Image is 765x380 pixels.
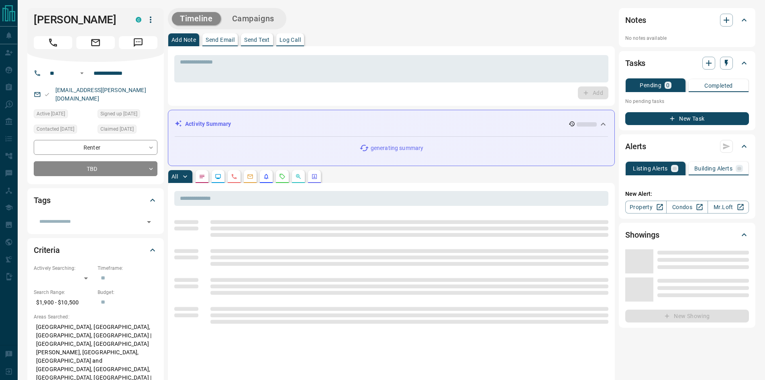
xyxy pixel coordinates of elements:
[34,244,60,257] h2: Criteria
[279,37,301,43] p: Log Call
[98,289,157,296] p: Budget:
[704,83,733,88] p: Completed
[371,144,423,152] p: generating summary
[625,10,749,30] div: Notes
[34,289,94,296] p: Search Range:
[247,173,253,180] svg: Emails
[34,161,157,176] div: TBD
[625,14,646,27] h2: Notes
[55,87,146,102] a: [EMAIL_ADDRESS][PERSON_NAME][DOMAIN_NAME]
[37,110,65,118] span: Active [DATE]
[625,35,749,42] p: No notes available
[77,68,87,78] button: Open
[625,190,749,198] p: New Alert:
[666,82,669,88] p: 0
[224,12,282,25] button: Campaigns
[119,36,157,49] span: Message
[633,166,668,171] p: Listing Alerts
[34,191,157,210] div: Tags
[37,125,74,133] span: Contacted [DATE]
[708,201,749,214] a: Mr.Loft
[34,140,157,155] div: Renter
[625,201,667,214] a: Property
[100,110,137,118] span: Signed up [DATE]
[171,37,196,43] p: Add Note
[34,109,94,121] div: Wed Sep 10 2025
[171,174,178,179] p: All
[98,125,157,136] div: Tue Jul 01 2025
[625,140,646,153] h2: Alerts
[279,173,286,180] svg: Requests
[34,13,124,26] h1: [PERSON_NAME]
[625,57,645,70] h2: Tasks
[98,265,157,272] p: Timeframe:
[172,12,221,25] button: Timeline
[625,225,749,244] div: Showings
[263,173,269,180] svg: Listing Alerts
[44,92,50,97] svg: Email Valid
[34,313,157,320] p: Areas Searched:
[694,166,732,171] p: Building Alerts
[640,82,661,88] p: Pending
[625,137,749,156] div: Alerts
[34,265,94,272] p: Actively Searching:
[34,36,72,49] span: Call
[625,228,659,241] h2: Showings
[34,125,94,136] div: Tue Jul 01 2025
[244,37,270,43] p: Send Text
[136,17,141,23] div: condos.ca
[175,117,608,131] div: Activity Summary
[625,95,749,107] p: No pending tasks
[34,296,94,309] p: $1,900 - $10,500
[76,36,115,49] span: Email
[199,173,205,180] svg: Notes
[215,173,221,180] svg: Lead Browsing Activity
[295,173,302,180] svg: Opportunities
[231,173,237,180] svg: Calls
[34,194,50,207] h2: Tags
[625,112,749,125] button: New Task
[100,125,134,133] span: Claimed [DATE]
[206,37,235,43] p: Send Email
[185,120,231,128] p: Activity Summary
[311,173,318,180] svg: Agent Actions
[625,53,749,73] div: Tasks
[98,109,157,121] div: Mon Jun 30 2025
[666,201,708,214] a: Condos
[34,240,157,260] div: Criteria
[143,216,155,228] button: Open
